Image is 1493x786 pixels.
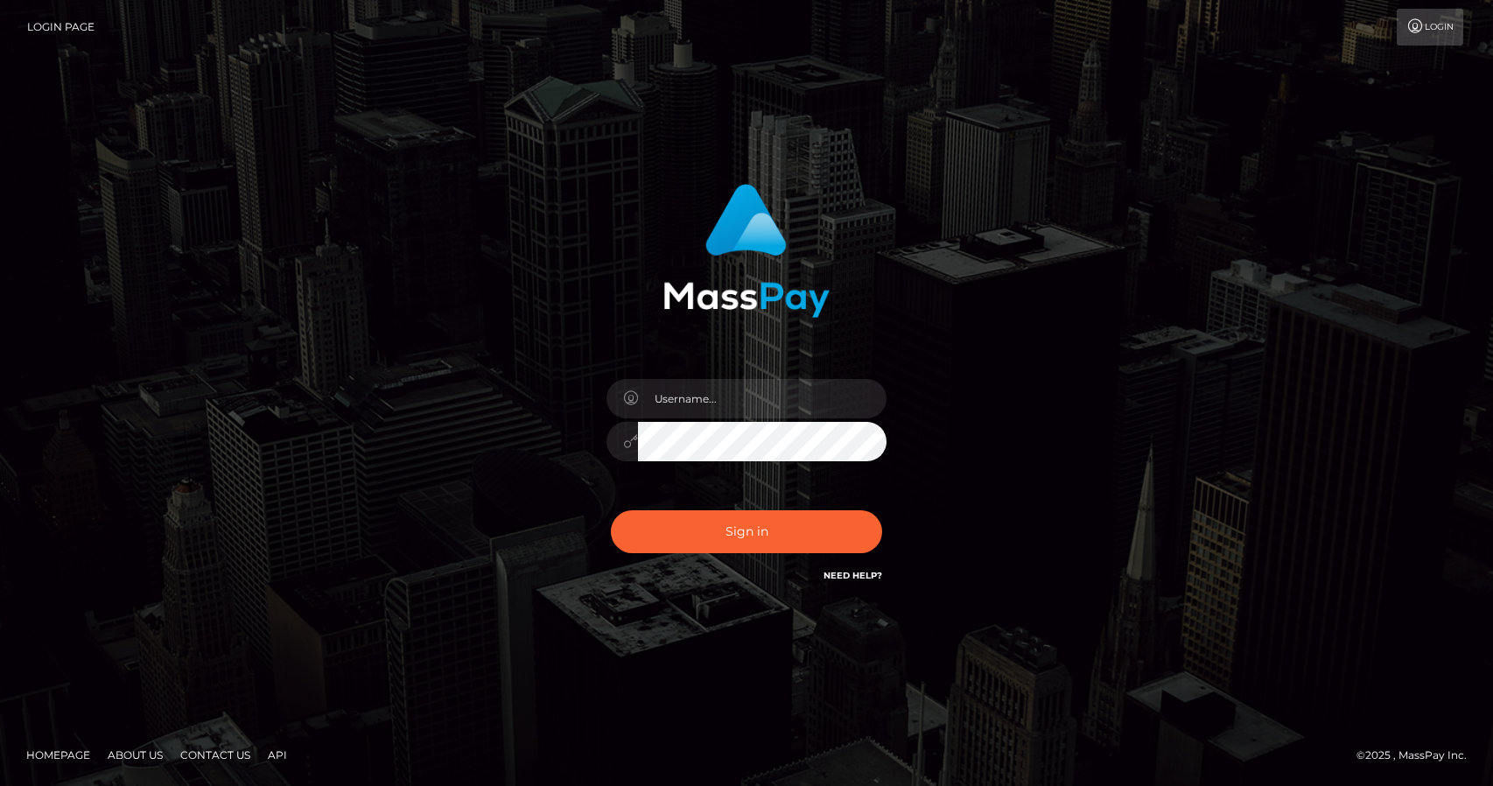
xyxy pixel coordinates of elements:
[611,510,882,553] button: Sign in
[261,741,294,768] a: API
[1397,9,1463,46] a: Login
[27,9,95,46] a: Login Page
[824,570,882,581] a: Need Help?
[638,379,887,418] input: Username...
[173,741,257,768] a: Contact Us
[19,741,97,768] a: Homepage
[101,741,170,768] a: About Us
[1356,746,1480,765] div: © 2025 , MassPay Inc.
[663,184,830,318] img: MassPay Login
